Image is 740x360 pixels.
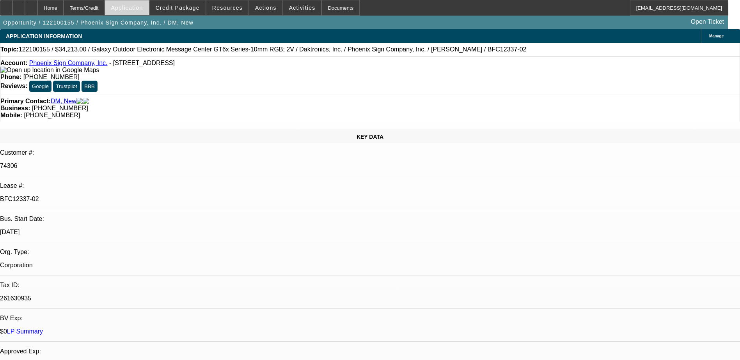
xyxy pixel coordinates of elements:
[0,67,99,74] img: Open up location in Google Maps
[7,328,43,335] a: LP Summary
[249,0,282,15] button: Actions
[0,74,21,80] strong: Phone:
[29,60,108,66] a: Phoenix Sign Company, Inc.
[212,5,243,11] span: Resources
[51,98,76,105] a: DM, New
[0,105,30,111] strong: Business:
[0,98,51,105] strong: Primary Contact:
[32,105,88,111] span: [PHONE_NUMBER]
[6,33,82,39] span: APPLICATION INFORMATION
[111,5,143,11] span: Application
[19,46,527,53] span: 122100155 / $34,213.00 / Galaxy Outdoor Electronic Message Center GT6x Series-10mm RGB; 2V / Dakt...
[0,46,19,53] strong: Topic:
[0,60,27,66] strong: Account:
[3,19,193,26] span: Opportunity / 122100155 / Phoenix Sign Company, Inc. / DM, New
[156,5,200,11] span: Credit Package
[289,5,316,11] span: Activities
[255,5,277,11] span: Actions
[109,60,175,66] span: - [STREET_ADDRESS]
[283,0,321,15] button: Activities
[83,98,89,105] img: linkedin-icon.png
[82,81,98,92] button: BBB
[0,83,27,89] strong: Reviews:
[24,112,80,118] span: [PHONE_NUMBER]
[76,98,83,105] img: facebook-icon.png
[53,81,80,92] button: Trustpilot
[206,0,248,15] button: Resources
[688,15,727,28] a: Open Ticket
[23,74,80,80] span: [PHONE_NUMBER]
[29,81,51,92] button: Google
[0,67,99,73] a: View Google Maps
[150,0,206,15] button: Credit Package
[357,134,383,140] span: KEY DATA
[709,34,724,38] span: Manage
[0,112,22,118] strong: Mobile:
[105,0,149,15] button: Application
